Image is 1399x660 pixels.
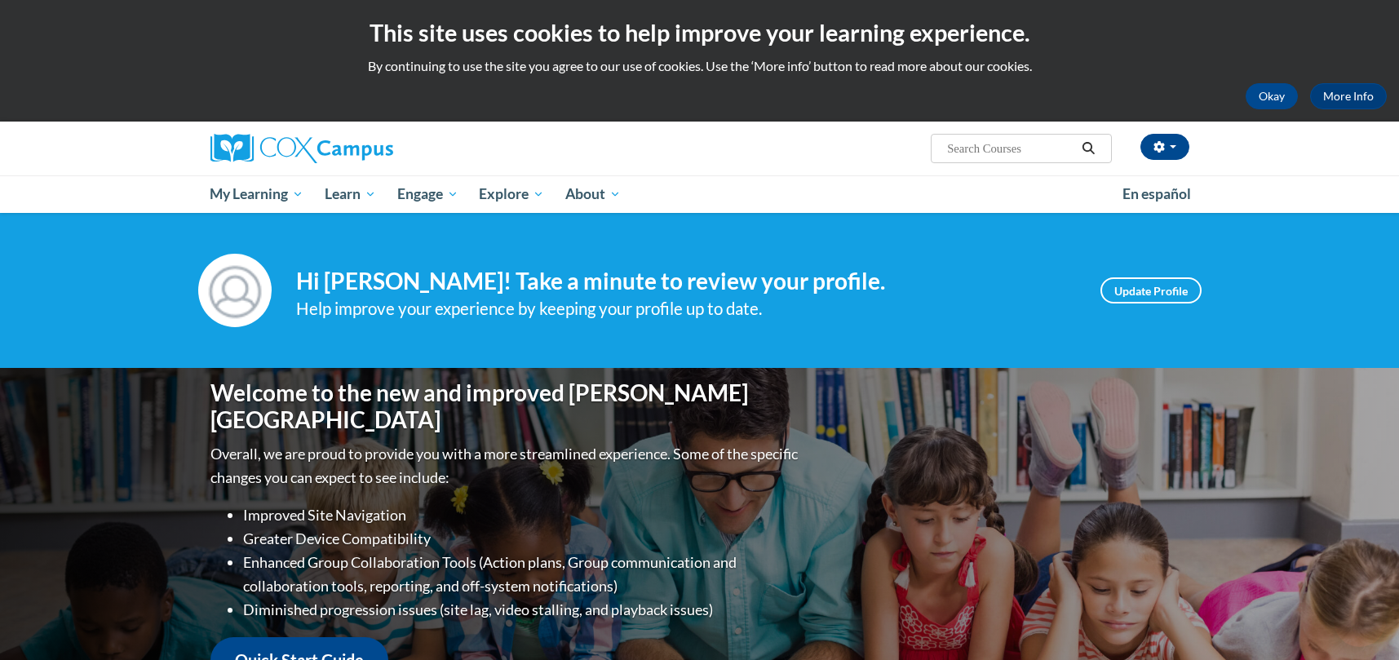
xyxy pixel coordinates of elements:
[1140,134,1189,160] button: Account Settings
[186,175,1214,213] div: Main menu
[1112,177,1202,211] a: En español
[296,268,1076,295] h4: Hi [PERSON_NAME]! Take a minute to review your profile.
[1246,83,1298,109] button: Okay
[945,139,1076,158] input: Search Courses
[314,175,387,213] a: Learn
[565,184,621,204] span: About
[12,57,1387,75] p: By continuing to use the site you agree to our use of cookies. Use the ‘More info’ button to read...
[243,527,802,551] li: Greater Device Compatibility
[468,175,555,213] a: Explore
[1310,83,1387,109] a: More Info
[210,184,303,204] span: My Learning
[243,598,802,622] li: Diminished progression issues (site lag, video stalling, and playback issues)
[296,295,1076,322] div: Help improve your experience by keeping your profile up to date.
[1076,139,1100,158] button: Search
[387,175,469,213] a: Engage
[198,254,272,327] img: Profile Image
[200,175,315,213] a: My Learning
[12,16,1387,49] h2: This site uses cookies to help improve your learning experience.
[555,175,631,213] a: About
[210,379,802,434] h1: Welcome to the new and improved [PERSON_NAME][GEOGRAPHIC_DATA]
[210,134,393,163] img: Cox Campus
[325,184,376,204] span: Learn
[1334,595,1386,647] iframe: Button to launch messaging window
[243,503,802,527] li: Improved Site Navigation
[243,551,802,598] li: Enhanced Group Collaboration Tools (Action plans, Group communication and collaboration tools, re...
[1122,185,1191,202] span: En español
[1100,277,1202,303] a: Update Profile
[210,134,520,163] a: Cox Campus
[210,442,802,489] p: Overall, we are proud to provide you with a more streamlined experience. Some of the specific cha...
[479,184,544,204] span: Explore
[397,184,458,204] span: Engage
